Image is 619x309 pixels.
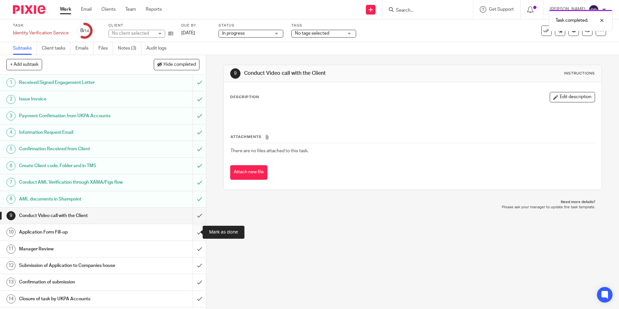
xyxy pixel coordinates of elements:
label: Client [108,23,173,28]
div: 1 [6,78,16,87]
p: Task completed. [556,17,588,24]
button: + Add subtask [6,59,42,70]
a: Team [125,6,136,13]
div: Identity Verification Service [13,30,69,36]
div: 6 [6,161,16,170]
a: Reports [146,6,162,13]
h1: Confirmation Received from Client [19,144,130,154]
span: No tags selected [295,31,329,36]
h1: Create Client code, Folder and in TMS [19,161,130,171]
div: 8 [6,195,16,204]
h1: Closure of task by UKPA Accounts [19,294,130,304]
div: No client selected [112,30,154,37]
h1: Conduct AML Verification through XAMA/Figs flow [19,177,130,187]
p: Please ask your manager to update the task template. [230,205,595,210]
a: Emails [75,42,94,55]
div: 11 [6,245,16,254]
a: Files [98,42,113,55]
div: 9 [6,211,16,220]
label: Due by [181,23,210,28]
a: Clients [101,6,116,13]
div: 7 [6,178,16,187]
p: Need more details? [230,200,595,205]
div: 3 [6,111,16,120]
div: 5 [6,145,16,154]
h1: Manager Review [19,244,130,254]
span: There are no files attached to this task. [231,149,309,153]
button: Attach new file [230,165,267,180]
h1: Payment Confirmation from UKPA Accounts [19,111,130,121]
h1: Conduct Video call with the Client [19,211,130,221]
h1: Submission of Application to Companies house [19,261,130,270]
label: Status [219,23,283,28]
div: Instructions [564,71,595,76]
div: 8 [80,27,89,34]
img: Pixie [13,5,45,14]
div: 4 [6,128,16,137]
a: Work [60,6,71,13]
small: /14 [83,29,89,33]
a: Audit logs [146,42,171,55]
a: Subtasks [13,42,37,55]
h1: Received Signed Engagement Letter [19,78,130,87]
h1: AML documents in Sharepoint [19,194,130,204]
span: Hide completed [163,62,196,67]
h1: Issue Invoice [19,94,130,104]
div: 14 [6,294,16,303]
label: Task [13,23,69,28]
span: In progress [222,31,245,36]
span: Attachments [231,135,262,139]
button: Hide completed [154,59,199,70]
a: Notes (3) [118,42,141,55]
div: 13 [6,278,16,287]
a: Email [81,6,92,13]
div: 2 [6,95,16,104]
div: 9 [230,68,241,79]
label: Tags [291,23,356,28]
h1: Application Form Fill-up [19,227,130,237]
button: Edit description [550,92,595,102]
a: Client tasks [42,42,71,55]
h1: Information Request Email [19,128,130,137]
h1: Conduct Video call with the Client [244,70,426,77]
h1: Confirmation of submission [19,277,130,287]
span: [DATE] [181,31,195,35]
p: Description [230,95,259,100]
img: svg%3E [589,5,599,15]
div: 10 [6,228,16,237]
div: 12 [6,261,16,270]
